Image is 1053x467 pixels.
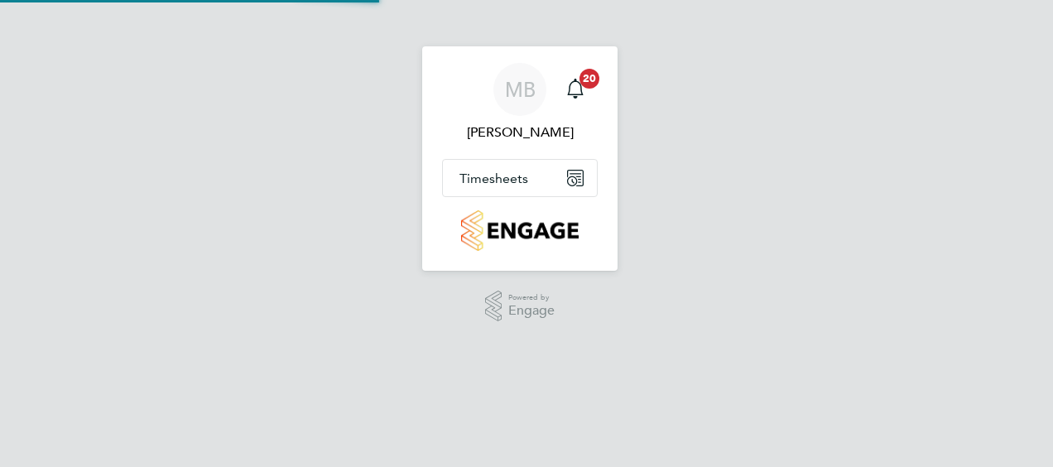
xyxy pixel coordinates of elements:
img: countryside-properties-logo-retina.png [461,210,578,251]
span: Engage [508,304,555,318]
span: MB [505,79,536,100]
a: MB[PERSON_NAME] [442,63,598,142]
a: Powered byEngage [485,291,555,322]
span: 20 [579,69,599,89]
nav: Main navigation [422,46,618,271]
button: Timesheets [443,160,597,196]
span: Powered by [508,291,555,305]
a: 20 [559,63,592,116]
span: Mark Burnett [442,123,598,142]
a: Go to home page [442,210,598,251]
span: Timesheets [459,171,528,186]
